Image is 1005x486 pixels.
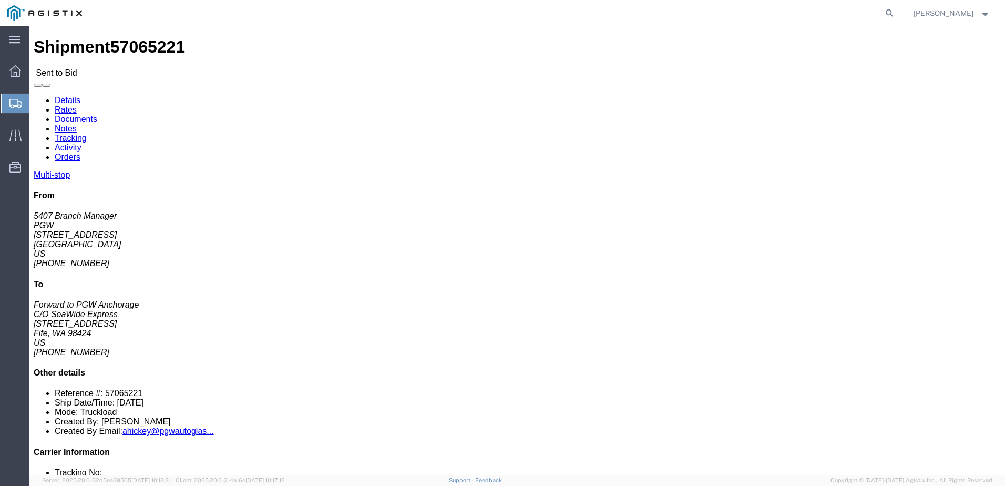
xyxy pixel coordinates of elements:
iframe: FS Legacy Container [29,26,1005,475]
span: Client: 2025.20.0-314a16e [176,477,285,483]
span: [DATE] 10:18:31 [131,477,171,483]
a: Support [449,477,475,483]
button: [PERSON_NAME] [913,7,991,19]
a: Feedback [475,477,502,483]
span: Copyright © [DATE]-[DATE] Agistix Inc., All Rights Reserved [830,476,992,485]
span: Server: 2025.20.0-32d5ea39505 [42,477,171,483]
span: [DATE] 10:17:12 [245,477,285,483]
img: logo [7,5,82,21]
span: Nick Ottino [914,7,973,19]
